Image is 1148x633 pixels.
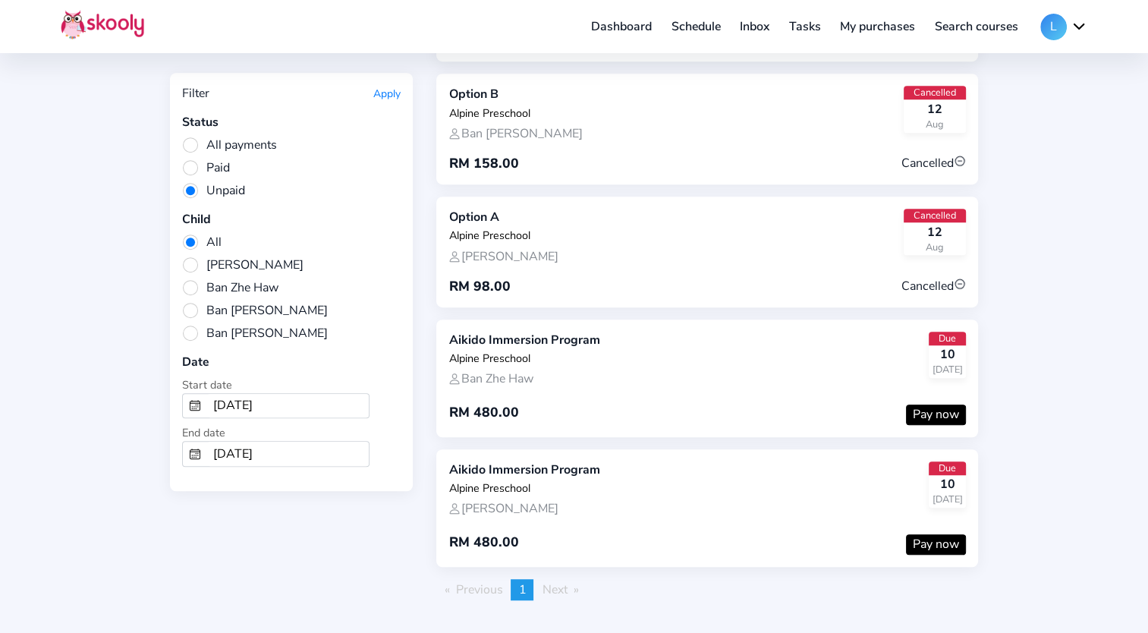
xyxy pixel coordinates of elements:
[925,14,1028,39] a: Search courses
[954,155,966,167] ion-icon: remove circle outline
[61,10,144,39] img: Skooly
[830,14,925,39] a: My purchases
[901,155,966,172] span: Cancelled
[448,277,510,295] div: RM 98.00
[448,351,599,366] div: Alpine Preschool
[954,278,966,290] ion-icon: remove circle outline
[182,302,328,319] span: Ban [PERSON_NAME]
[436,579,978,600] ul: Pagination
[906,405,966,425] button: Pay now
[779,14,831,39] a: Tasks
[448,106,582,121] div: Alpine Preschool
[182,85,209,102] div: Filter
[448,480,599,496] div: Alpine Preschool
[207,394,369,418] input: 14-08-2024
[448,128,461,140] ion-icon: person outline
[448,125,582,142] div: Ban [PERSON_NAME]
[448,154,518,172] div: RM 158.00
[448,248,558,265] div: [PERSON_NAME]
[448,533,518,551] div: RM 480.00
[929,493,966,506] div: [DATE]
[373,87,401,101] button: Apply
[448,370,599,387] div: Ban Zhe Haw
[448,332,599,348] div: Aikido Immersion Program
[448,228,558,243] div: Alpine Preschool
[448,373,461,385] ion-icon: person outline
[182,426,225,441] span: End date
[182,354,401,370] div: Date
[904,209,966,222] div: Cancelled
[929,363,966,376] div: [DATE]
[182,234,222,250] span: All
[182,279,278,296] span: Ban Zhe Haw
[448,502,461,515] ion-icon: person outline
[730,14,779,39] a: Inbox
[906,534,966,555] button: Pay now
[448,250,461,263] ion-icon: person outline
[182,137,277,153] span: All payments
[189,448,201,460] ion-icon: calendar outline
[448,86,582,102] div: Option B
[182,325,328,342] span: Ban [PERSON_NAME]
[929,332,966,345] div: Due
[1040,14,1087,40] button: Lchevron down outline
[662,14,731,39] a: Schedule
[542,581,567,598] span: Next
[929,476,966,493] div: 10
[183,394,207,418] button: calendar outline
[183,442,207,467] button: calendar outline
[189,400,201,412] ion-icon: calendar outline
[929,461,966,475] div: Due
[904,224,966,241] div: 12
[448,403,518,421] div: RM 480.00
[904,86,966,99] div: Cancelled
[904,241,966,254] div: Aug
[182,114,401,131] div: Status
[182,182,245,199] span: Unpaid
[929,346,966,363] div: 10
[182,377,232,392] span: Start date
[455,581,502,598] span: Previous
[901,278,966,294] span: Cancelled
[448,500,599,517] div: [PERSON_NAME]
[904,118,966,131] div: Aug
[182,257,304,273] span: [PERSON_NAME]
[182,159,230,176] span: Paid
[904,101,966,118] div: 12
[448,461,599,478] div: Aikido Immersion Program
[581,14,662,39] a: Dashboard
[448,209,558,225] div: Option A
[518,581,526,598] span: 1
[182,211,401,228] div: Child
